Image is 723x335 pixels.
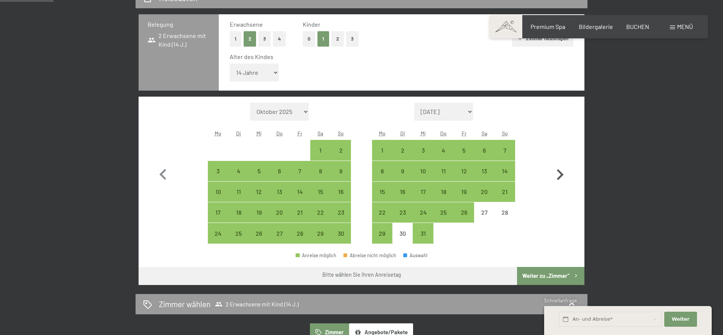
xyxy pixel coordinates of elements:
[495,202,515,223] div: Anreise nicht möglich
[512,30,574,47] button: Zimmer hinzufügen
[256,130,262,136] abbr: Mittwoch
[433,140,454,160] div: Anreise möglich
[413,140,433,160] div: Anreise möglich
[208,182,228,202] div: Anreise möglich
[270,168,289,187] div: 6
[331,209,350,228] div: 23
[454,161,474,181] div: Anreise möglich
[372,182,392,202] div: Anreise möglich
[433,202,454,223] div: Anreise möglich
[454,161,474,181] div: Fri Dec 12 2025
[249,182,269,202] div: Wed Nov 12 2025
[474,202,494,223] div: Anreise nicht möglich
[373,168,392,187] div: 8
[270,230,289,249] div: 27
[249,161,269,181] div: Anreise möglich
[626,23,649,30] a: BUCHEN
[413,230,432,249] div: 31
[495,161,515,181] div: Anreise möglich
[474,140,494,160] div: Sat Dec 06 2025
[392,223,413,243] div: Anreise nicht möglich
[372,140,392,160] div: Anreise möglich
[413,209,432,228] div: 24
[215,130,221,136] abbr: Montag
[495,182,515,202] div: Anreise möglich
[372,223,392,243] div: Anreise möglich
[290,189,309,208] div: 14
[290,209,309,228] div: 21
[434,168,453,187] div: 11
[579,23,613,30] span: Bildergalerie
[413,168,432,187] div: 10
[474,182,494,202] div: Anreise möglich
[531,23,565,30] span: Premium Spa
[331,140,351,160] div: Sun Nov 02 2025
[273,31,286,47] button: 4
[331,189,350,208] div: 16
[544,297,577,303] span: Schnellanfrage
[310,223,331,243] div: Sat Nov 29 2025
[230,31,241,47] button: 1
[270,189,289,208] div: 13
[310,182,331,202] div: Sat Nov 15 2025
[229,209,248,228] div: 18
[290,202,310,223] div: Fri Nov 21 2025
[276,130,283,136] abbr: Donnerstag
[208,223,228,243] div: Mon Nov 24 2025
[310,202,331,223] div: Sat Nov 22 2025
[392,182,413,202] div: Anreise möglich
[331,31,344,47] button: 2
[495,182,515,202] div: Sun Dec 21 2025
[269,161,290,181] div: Anreise möglich
[373,230,392,249] div: 29
[290,182,310,202] div: Fri Nov 14 2025
[434,189,453,208] div: 18
[229,230,248,249] div: 25
[244,31,256,47] button: 2
[228,161,249,181] div: Anreise möglich
[311,147,330,166] div: 1
[310,161,331,181] div: Anreise möglich
[230,53,567,61] div: Alter des Kindes
[372,161,392,181] div: Mon Dec 08 2025
[269,202,290,223] div: Thu Nov 20 2025
[393,209,412,228] div: 23
[236,130,241,136] abbr: Dienstag
[400,130,405,136] abbr: Dienstag
[372,223,392,243] div: Mon Dec 29 2025
[379,130,386,136] abbr: Montag
[549,103,571,244] button: Nächster Monat
[413,189,432,208] div: 17
[403,253,427,258] div: Auswahl
[303,21,320,28] span: Kinder
[311,168,330,187] div: 8
[474,202,494,223] div: Sat Dec 27 2025
[393,230,412,249] div: 30
[455,189,473,208] div: 19
[230,21,263,28] span: Erwachsene
[338,130,344,136] abbr: Sonntag
[413,202,433,223] div: Wed Dec 24 2025
[393,147,412,166] div: 2
[209,168,227,187] div: 3
[413,182,433,202] div: Wed Dec 17 2025
[249,182,269,202] div: Anreise möglich
[462,130,467,136] abbr: Freitag
[269,182,290,202] div: Anreise möglich
[290,168,309,187] div: 7
[296,253,336,258] div: Anreise möglich
[434,147,453,166] div: 4
[159,299,210,309] h2: Zimmer wählen
[454,140,474,160] div: Anreise möglich
[208,161,228,181] div: Anreise möglich
[372,182,392,202] div: Mon Dec 15 2025
[393,168,412,187] div: 9
[331,182,351,202] div: Sun Nov 16 2025
[228,182,249,202] div: Anreise möglich
[310,223,331,243] div: Anreise möglich
[413,161,433,181] div: Anreise möglich
[392,223,413,243] div: Tue Dec 30 2025
[672,316,689,323] span: Weiter
[433,202,454,223] div: Thu Dec 25 2025
[474,182,494,202] div: Sat Dec 20 2025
